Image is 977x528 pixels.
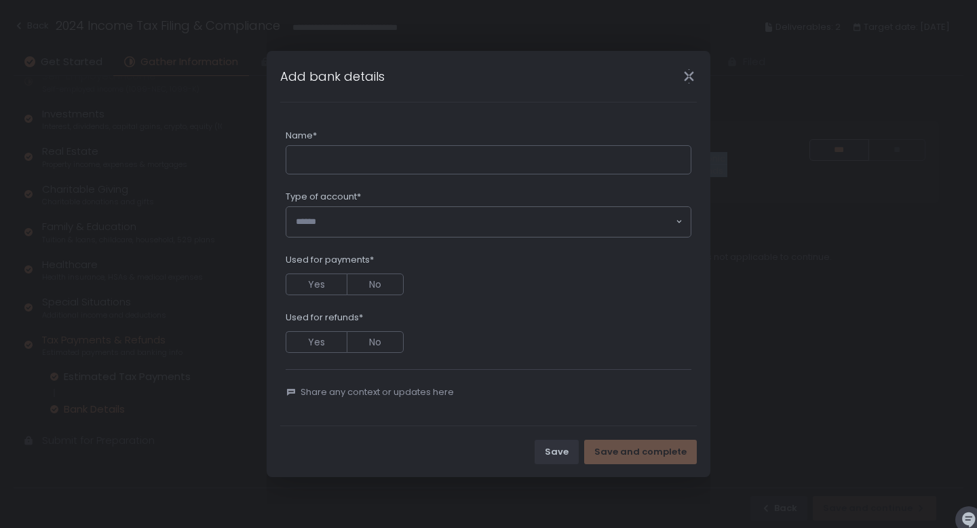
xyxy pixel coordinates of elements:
[286,312,363,324] span: Used for refunds*
[545,446,569,458] div: Save
[347,274,404,295] button: No
[286,331,347,353] button: Yes
[286,191,361,203] span: Type of account*
[286,254,374,266] span: Used for payments*
[286,207,691,237] div: Search for option
[286,274,347,295] button: Yes
[296,215,674,229] input: Search for option
[667,69,710,84] div: Close
[301,386,454,398] span: Share any context or updates here
[347,331,404,353] button: No
[535,440,579,464] button: Save
[280,67,385,86] h1: Add bank details
[286,130,317,142] span: Name*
